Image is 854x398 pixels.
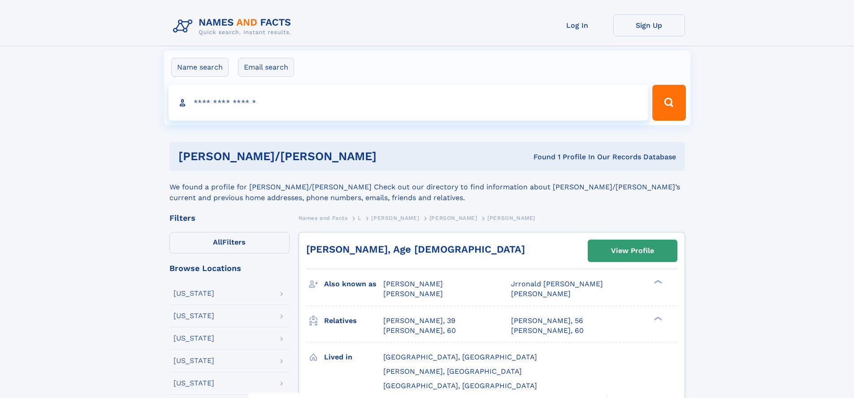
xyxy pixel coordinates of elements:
[429,212,477,223] a: [PERSON_NAME]
[383,326,456,336] a: [PERSON_NAME], 60
[487,215,535,221] span: [PERSON_NAME]
[613,14,685,36] a: Sign Up
[173,380,214,387] div: [US_STATE]
[383,353,537,361] span: [GEOGRAPHIC_DATA], [GEOGRAPHIC_DATA]
[511,326,584,336] a: [PERSON_NAME], 60
[652,279,663,285] div: ❯
[383,316,455,326] a: [PERSON_NAME], 39
[511,280,603,288] span: Jrronald [PERSON_NAME]
[169,264,290,272] div: Browse Locations
[169,171,685,203] div: We found a profile for [PERSON_NAME]/[PERSON_NAME] Check out our directory to find information ab...
[169,85,649,121] input: search input
[652,315,663,321] div: ❯
[511,289,571,298] span: [PERSON_NAME]
[358,212,361,223] a: L
[171,58,229,77] label: Name search
[383,367,522,376] span: [PERSON_NAME], [GEOGRAPHIC_DATA]
[511,316,583,326] a: [PERSON_NAME], 56
[169,232,290,254] label: Filters
[306,244,525,255] a: [PERSON_NAME], Age [DEMOGRAPHIC_DATA]
[173,290,214,297] div: [US_STATE]
[173,312,214,319] div: [US_STATE]
[324,350,383,365] h3: Lived in
[213,238,222,246] span: All
[299,212,348,223] a: Names and Facts
[383,289,443,298] span: [PERSON_NAME]
[371,212,419,223] a: [PERSON_NAME]
[383,280,443,288] span: [PERSON_NAME]
[324,313,383,328] h3: Relatives
[324,276,383,292] h3: Also known as
[169,214,290,222] div: Filters
[429,215,477,221] span: [PERSON_NAME]
[169,14,299,39] img: Logo Names and Facts
[238,58,294,77] label: Email search
[371,215,419,221] span: [PERSON_NAME]
[455,152,676,162] div: Found 1 Profile In Our Records Database
[178,151,455,162] h1: [PERSON_NAME]/[PERSON_NAME]
[173,357,214,364] div: [US_STATE]
[383,381,537,390] span: [GEOGRAPHIC_DATA], [GEOGRAPHIC_DATA]
[611,241,654,261] div: View Profile
[652,85,685,121] button: Search Button
[173,335,214,342] div: [US_STATE]
[588,240,677,262] a: View Profile
[358,215,361,221] span: L
[542,14,613,36] a: Log In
